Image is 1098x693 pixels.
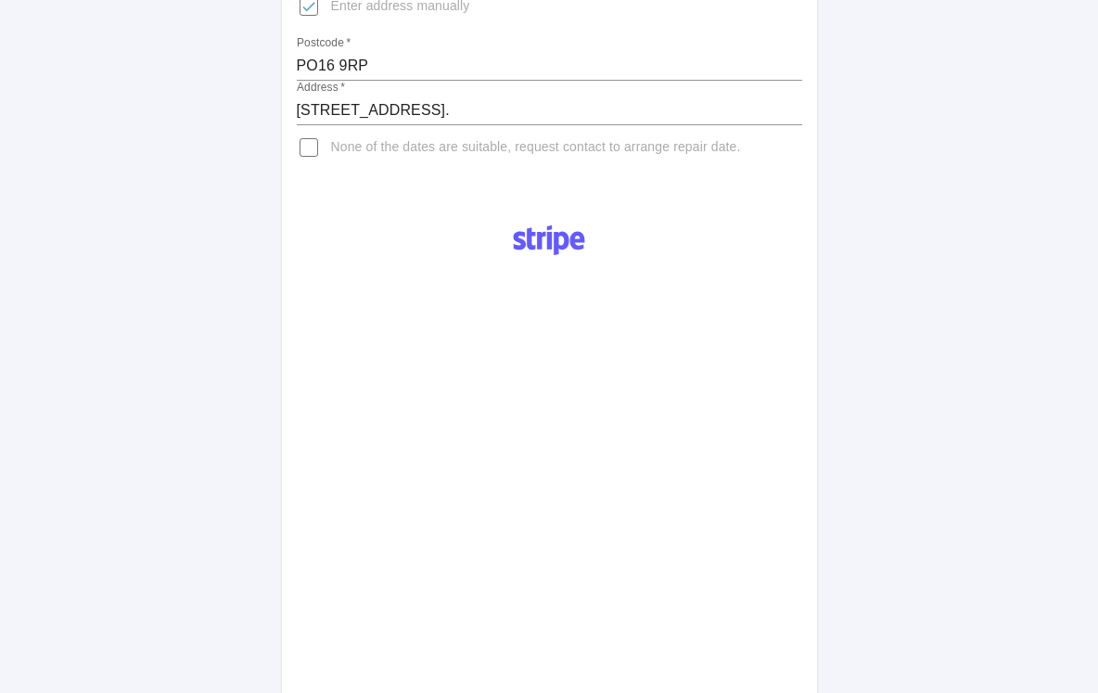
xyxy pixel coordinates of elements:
[331,138,741,157] span: None of the dates are suitable, request contact to arrange repair date.
[503,218,595,263] img: Logo
[297,80,345,96] label: Address
[297,35,351,51] label: Postcode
